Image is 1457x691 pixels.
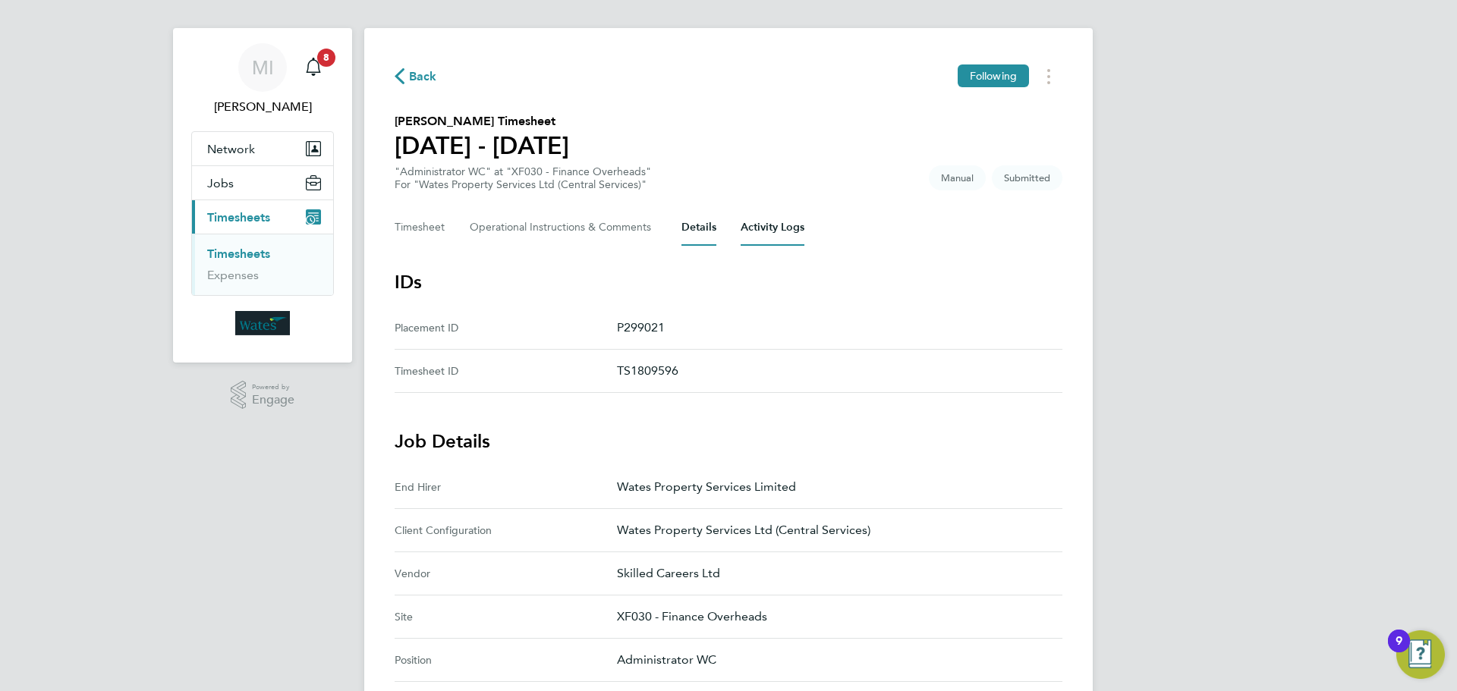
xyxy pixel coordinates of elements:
[395,112,569,130] h2: [PERSON_NAME] Timesheet
[617,564,1050,583] p: Skilled Careers Ltd
[395,178,651,191] div: For "Wates Property Services Ltd (Central Services)"
[409,68,437,86] span: Back
[192,234,333,295] div: Timesheets
[395,362,617,380] div: Timesheet ID
[207,142,255,156] span: Network
[252,58,274,77] span: MI
[929,165,986,190] span: This timesheet was manually created.
[958,64,1029,87] button: Following
[970,69,1017,83] span: Following
[617,608,1050,626] p: XF030 - Finance Overheads
[395,319,617,337] div: Placement ID
[317,49,335,67] span: 8
[992,165,1062,190] span: This timesheet is Submitted.
[173,28,352,363] nav: Main navigation
[395,165,651,191] div: "Administrator WC" at "XF030 - Finance Overheads"
[207,268,259,282] a: Expenses
[192,132,333,165] button: Network
[252,394,294,407] span: Engage
[617,362,1050,380] p: TS1809596
[191,43,334,116] a: MI[PERSON_NAME]
[617,478,1050,496] p: Wates Property Services Limited
[192,166,333,199] button: Jobs
[741,209,804,246] button: Activity Logs
[395,478,617,496] div: End Hirer
[1396,641,1402,661] div: 9
[298,43,329,92] a: 8
[395,67,437,86] button: Back
[617,521,1050,539] p: Wates Property Services Ltd (Central Services)
[617,319,1050,337] p: P299021
[1035,64,1062,88] button: Timesheets Menu
[395,651,617,669] div: Position
[191,311,334,335] a: Go to home page
[395,564,617,583] div: Vendor
[470,209,657,246] button: Operational Instructions & Comments
[681,209,716,246] button: Details
[1396,630,1445,679] button: Open Resource Center, 9 new notifications
[395,130,569,161] h1: [DATE] - [DATE]
[617,651,1050,669] p: Administrator WC
[231,381,295,410] a: Powered byEngage
[207,210,270,225] span: Timesheets
[207,176,234,190] span: Jobs
[395,209,445,246] button: Timesheet
[235,311,290,335] img: wates-logo-retina.png
[395,521,617,539] div: Client Configuration
[395,608,617,626] div: Site
[192,200,333,234] button: Timesheets
[207,247,270,261] a: Timesheets
[252,381,294,394] span: Powered by
[395,429,1062,454] h3: Job Details
[395,270,1062,294] h3: IDs
[191,98,334,116] span: Mohamed Iskandarani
